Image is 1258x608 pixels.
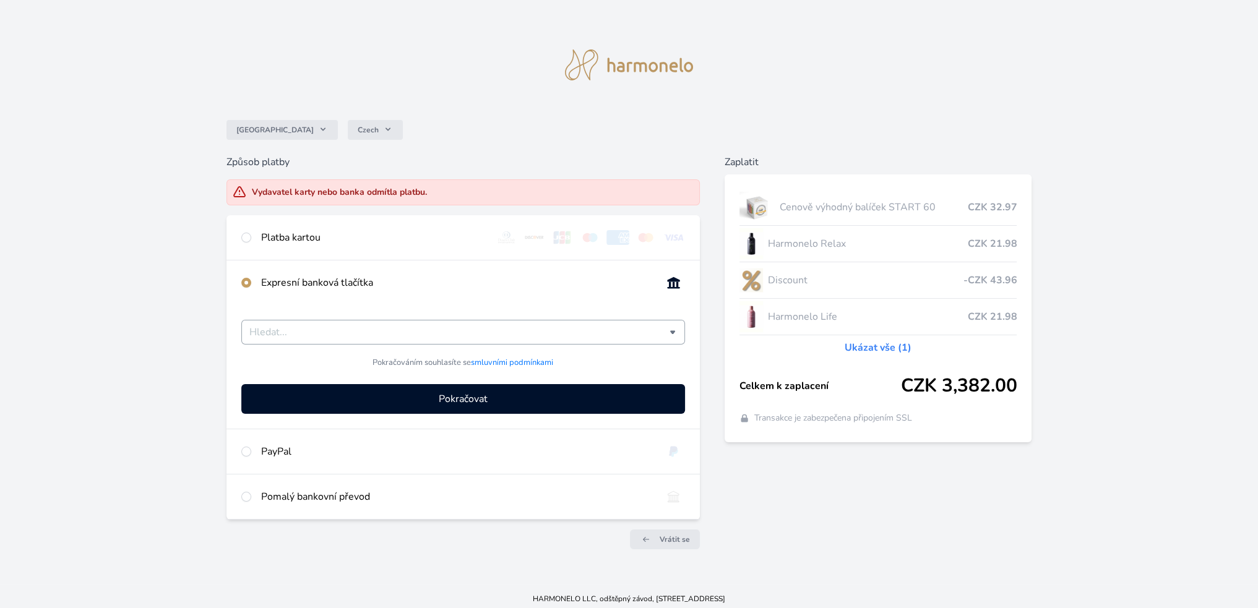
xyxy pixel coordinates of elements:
img: maestro.svg [579,230,601,245]
div: Platba kartou [261,230,486,245]
div: PayPal [261,444,652,459]
img: logo.svg [565,49,694,80]
span: CZK 3,382.00 [900,375,1017,397]
span: Vrátit se [660,534,690,544]
a: Vrátit se [630,529,700,549]
a: smluvními podmínkami [471,357,553,368]
img: paypal.svg [662,444,685,459]
img: visa.svg [662,230,685,245]
img: onlineBanking_CZ.svg [662,275,685,290]
span: -CZK 43.96 [963,273,1017,288]
span: Harmonelo Relax [768,236,968,251]
span: Pokračováním souhlasíte se [373,357,553,369]
span: Transakce je zabezpečena připojením SSL [754,412,912,424]
span: Pokračovat [439,392,488,406]
a: Ukázat vše (1) [845,340,911,355]
span: Celkem k zaplacení [739,379,901,393]
img: CLEAN_LIFE_se_stinem_x-lo.jpg [739,301,763,332]
span: CZK 32.97 [967,200,1017,215]
button: [GEOGRAPHIC_DATA] [226,120,338,140]
img: start.jpg [739,192,775,223]
span: Discount [768,273,963,288]
div: Pomalý bankovní převod [261,489,652,504]
span: CZK 21.98 [967,309,1017,324]
img: discount-lo.png [739,265,763,296]
input: Hledat... [249,325,670,340]
img: diners.svg [495,230,518,245]
div: Vyberte svou banku [241,320,685,345]
div: Expresní banková tlačítka [261,275,652,290]
span: Czech [358,125,379,135]
img: bankTransfer_IBAN.svg [662,489,685,504]
span: Harmonelo Life [768,309,968,324]
button: Pokračovat [241,384,685,414]
span: [GEOGRAPHIC_DATA] [236,125,314,135]
span: CZK 21.98 [967,236,1017,251]
img: mc.svg [634,230,657,245]
img: jcb.svg [551,230,574,245]
img: amex.svg [606,230,629,245]
span: Cenově výhodný balíček START 60 [779,200,967,215]
img: discover.svg [523,230,546,245]
img: CLEAN_RELAX_se_stinem_x-lo.jpg [739,228,763,259]
h6: Způsob platby [226,155,700,169]
h6: Zaplatit [725,155,1032,169]
button: Czech [348,120,403,140]
div: Vydavatel karty nebo banka odmítla platbu. [252,186,427,199]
